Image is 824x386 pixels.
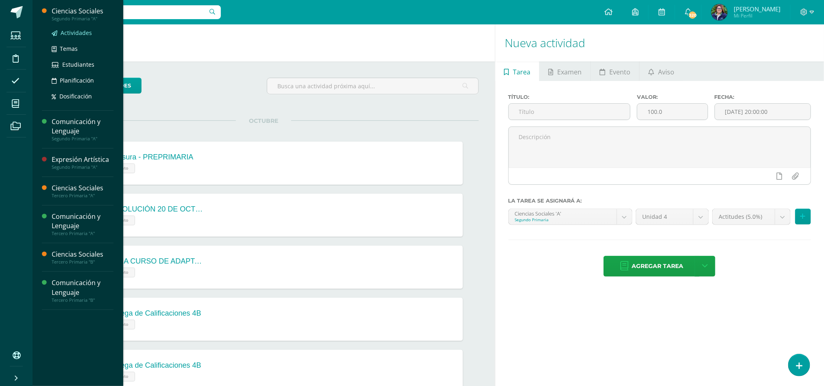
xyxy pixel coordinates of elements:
div: Comunicación y Lenguaje [52,117,113,136]
div: INICIA CURSO DE ADAPTACIÓN - ALUMNOS DE PRIMER INGRESO DE PREPRIMARIA [107,257,205,266]
div: Expresión Artística [52,155,113,164]
img: cd816e1d9b99ce6ebfda1176cabbab92.png [711,4,728,20]
label: Fecha: [715,94,811,100]
a: Unidad 4 [636,209,708,225]
div: Clausura - PREPRIMARIA [107,153,193,161]
span: Mi Perfil [734,12,780,19]
a: Tarea [495,61,539,81]
input: Puntos máximos [637,104,707,120]
div: REVOLUCIÓN 20 DE OCTUBRE - Asueto [107,205,205,214]
div: Segundo Primaria "A" [52,136,113,142]
span: Unidad 4 [642,209,687,225]
span: Examen [557,62,582,82]
div: Entrega de Calificaciones 4B [107,361,201,370]
span: Aviso [658,62,675,82]
a: Temas [52,44,113,53]
div: Tercero Primaria "B" [52,297,113,303]
a: Ciencias SocialesTercero Primaria "B" [52,250,113,265]
a: Aviso [640,61,683,81]
span: Tarea [513,62,530,82]
input: Fecha de entrega [715,104,811,120]
label: La tarea se asignará a: [508,198,811,204]
div: Tercero Primaria "A" [52,231,113,236]
input: Título [509,104,630,120]
span: Dosificación [59,92,92,100]
label: Título: [508,94,631,100]
div: Tercero Primaria "A" [52,193,113,198]
a: Ciencias SocialesTercero Primaria "A" [52,183,113,198]
div: Comunicación y Lenguaje [52,278,113,297]
a: Actividades [52,28,113,37]
div: Segundo Primaria "A" [52,16,113,22]
h1: Actividades [42,24,485,61]
input: Busca un usuario... [38,5,221,19]
a: Examen [540,61,591,81]
a: Estudiantes [52,60,113,69]
input: Busca una actividad próxima aquí... [267,78,478,94]
span: Agregar tarea [632,256,683,276]
h1: Nueva actividad [505,24,815,61]
div: Segundo Primaria "A" [52,164,113,170]
span: Actitudes (5.0%) [719,209,769,225]
a: Ciencias SocialesSegundo Primaria "A" [52,7,113,22]
a: Comunicación y LenguajeSegundo Primaria "A" [52,117,113,142]
span: Planificación [60,76,94,84]
span: Actividades [61,29,92,37]
span: 320 [688,11,697,20]
span: [PERSON_NAME] [734,5,780,13]
a: Planificación [52,76,113,85]
div: Ciencias Sociales 'A' [515,209,611,217]
a: Comunicación y LenguajeTercero Primaria "A" [52,212,113,236]
div: Ciencias Sociales [52,7,113,16]
a: Evento [591,61,639,81]
span: Estudiantes [62,61,94,68]
a: Comunicación y LenguajeTercero Primaria "B" [52,278,113,303]
span: Temas [60,45,78,52]
div: Segundo Primaria [515,217,611,222]
div: Entrega de Calificaciones 4B [107,309,201,318]
a: Ciencias Sociales 'A'Segundo Primaria [509,209,632,225]
div: Comunicación y Lenguaje [52,212,113,231]
span: OCTUBRE [236,117,291,124]
label: Valor: [637,94,708,100]
a: Actitudes (5.0%) [713,209,790,225]
span: Evento [609,62,630,82]
div: Ciencias Sociales [52,250,113,259]
a: Expresión ArtísticaSegundo Primaria "A" [52,155,113,170]
div: Tercero Primaria "B" [52,259,113,265]
a: Dosificación [52,92,113,101]
div: Ciencias Sociales [52,183,113,193]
